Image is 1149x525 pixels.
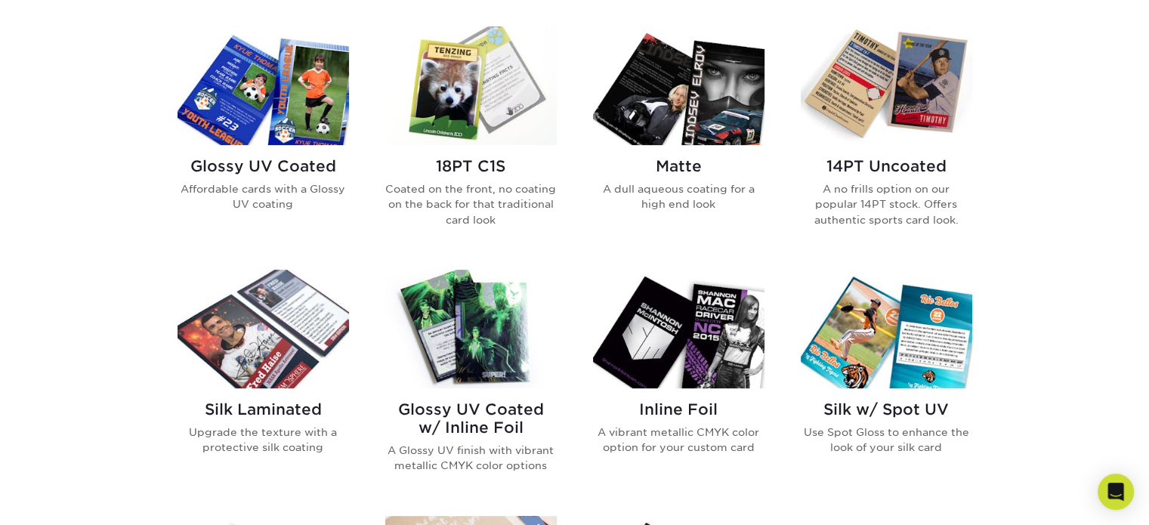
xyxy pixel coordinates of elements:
[593,181,764,212] p: A dull aqueous coating for a high end look
[593,157,764,175] h2: Matte
[385,400,557,437] h2: Glossy UV Coated w/ Inline Foil
[385,26,557,252] a: 18PT C1S Trading Cards 18PT C1S Coated on the front, no coating on the back for that traditional ...
[801,425,972,456] p: Use Spot Gloss to enhance the look of your silk card
[801,26,972,252] a: 14PT Uncoated Trading Cards 14PT Uncoated A no frills option on our popular 14PT stock. Offers au...
[593,270,764,498] a: Inline Foil Trading Cards Inline Foil A vibrant metallic CMYK color option for your custom card
[385,157,557,175] h2: 18PT C1S
[178,425,349,456] p: Upgrade the texture with a protective silk coating
[385,443,557,474] p: A Glossy UV finish with vibrant metallic CMYK color options
[593,270,764,388] img: Inline Foil Trading Cards
[593,26,764,145] img: Matte Trading Cards
[593,26,764,252] a: Matte Trading Cards Matte A dull aqueous coating for a high end look
[178,400,349,418] h2: Silk Laminated
[801,26,972,145] img: 14PT Uncoated Trading Cards
[178,270,349,388] img: Silk Laminated Trading Cards
[385,270,557,498] a: Glossy UV Coated w/ Inline Foil Trading Cards Glossy UV Coated w/ Inline Foil A Glossy UV finish ...
[593,425,764,456] p: A vibrant metallic CMYK color option for your custom card
[178,181,349,212] p: Affordable cards with a Glossy UV coating
[178,270,349,498] a: Silk Laminated Trading Cards Silk Laminated Upgrade the texture with a protective silk coating
[593,400,764,418] h2: Inline Foil
[178,157,349,175] h2: Glossy UV Coated
[801,181,972,227] p: A no frills option on our popular 14PT stock. Offers authentic sports card look.
[801,157,972,175] h2: 14PT Uncoated
[801,270,972,388] img: Silk w/ Spot UV Trading Cards
[801,400,972,418] h2: Silk w/ Spot UV
[385,26,557,145] img: 18PT C1S Trading Cards
[385,270,557,388] img: Glossy UV Coated w/ Inline Foil Trading Cards
[385,181,557,227] p: Coated on the front, no coating on the back for that traditional card look
[1098,474,1134,510] div: Open Intercom Messenger
[801,270,972,498] a: Silk w/ Spot UV Trading Cards Silk w/ Spot UV Use Spot Gloss to enhance the look of your silk card
[178,26,349,252] a: Glossy UV Coated Trading Cards Glossy UV Coated Affordable cards with a Glossy UV coating
[178,26,349,145] img: Glossy UV Coated Trading Cards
